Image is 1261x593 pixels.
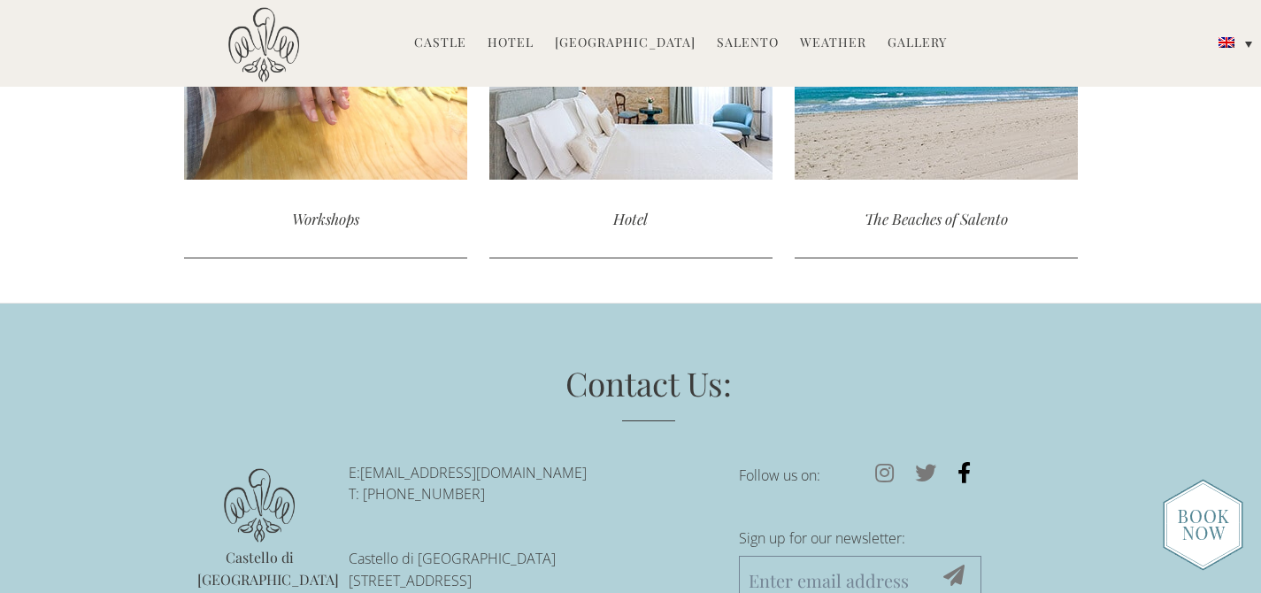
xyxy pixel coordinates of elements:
p: E: T: [PHONE_NUMBER] [349,462,712,506]
h3: Contact Us: [246,360,1051,421]
p: Castello di [GEOGRAPHIC_DATA] [197,547,323,591]
a: [EMAIL_ADDRESS][DOMAIN_NAME] [360,463,587,482]
p: Follow us on: [739,462,981,489]
img: English [1219,37,1234,48]
div: The Beaches of Salento [795,180,1078,258]
a: Gallery [888,34,947,54]
a: [GEOGRAPHIC_DATA] [555,34,696,54]
a: Castle [414,34,466,54]
a: Hotel [488,34,534,54]
img: logo.png [224,468,295,543]
label: Sign up for our newsletter: [739,525,981,556]
div: Hotel [489,180,773,258]
img: Castello di Ugento [228,7,299,82]
img: new-booknow.png [1163,479,1243,571]
a: Weather [800,34,866,54]
div: Workshops [184,180,467,258]
a: Salento [717,34,779,54]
